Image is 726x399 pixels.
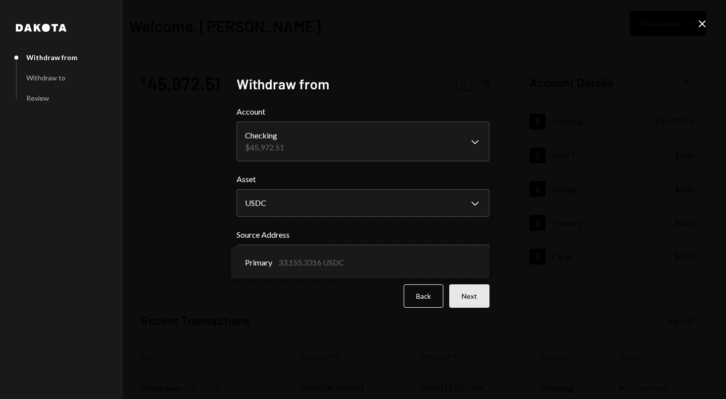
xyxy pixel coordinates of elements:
[237,173,489,185] label: Asset
[237,74,489,94] h2: Withdraw from
[404,284,443,308] button: Back
[26,94,49,102] div: Review
[26,53,77,62] div: Withdraw from
[26,73,65,82] div: Withdraw to
[278,257,344,268] div: 33,155.3316 USDC
[449,284,489,308] button: Next
[245,257,272,268] span: Primary
[237,106,489,118] label: Account
[237,245,489,272] button: Source Address
[237,189,489,217] button: Asset
[237,229,489,241] label: Source Address
[237,122,489,161] button: Account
